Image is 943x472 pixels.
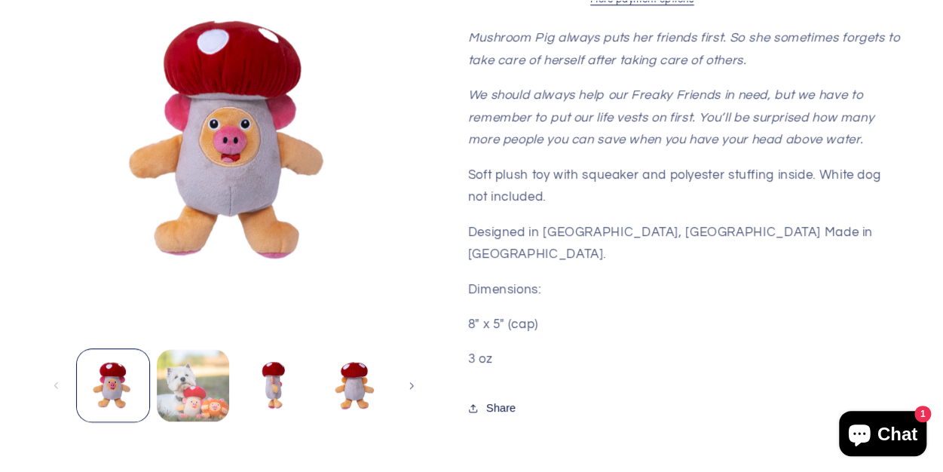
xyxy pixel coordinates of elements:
button: Load image 4 in gallery view [317,349,390,421]
inbox-online-store-chat: Shopify online store chat [834,411,931,460]
button: Slide left [40,369,73,402]
p: Soft plush toy with squeaker and polyester stuffing inside. White dog not included. [468,164,904,208]
em: Mushroom Pig always puts her friends first. So she sometimes forgets to take care of herself afte... [468,31,901,67]
button: Load image 1 in gallery view [77,349,149,421]
p: Dimensions: [468,278,904,301]
button: Load image 3 in gallery view [237,349,310,421]
p: 8" x 5" (cap) [468,314,904,336]
p: Designed in [GEOGRAPHIC_DATA], [GEOGRAPHIC_DATA] Made in [GEOGRAPHIC_DATA]. [468,221,904,265]
button: Slide right [395,369,428,402]
em: We should always help our Freaky Friends in need, but we have to remember to put our life vests o... [468,88,874,146]
button: Share [468,391,520,425]
button: Load image 2 in gallery view [157,349,229,421]
p: 3 oz [468,348,904,371]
